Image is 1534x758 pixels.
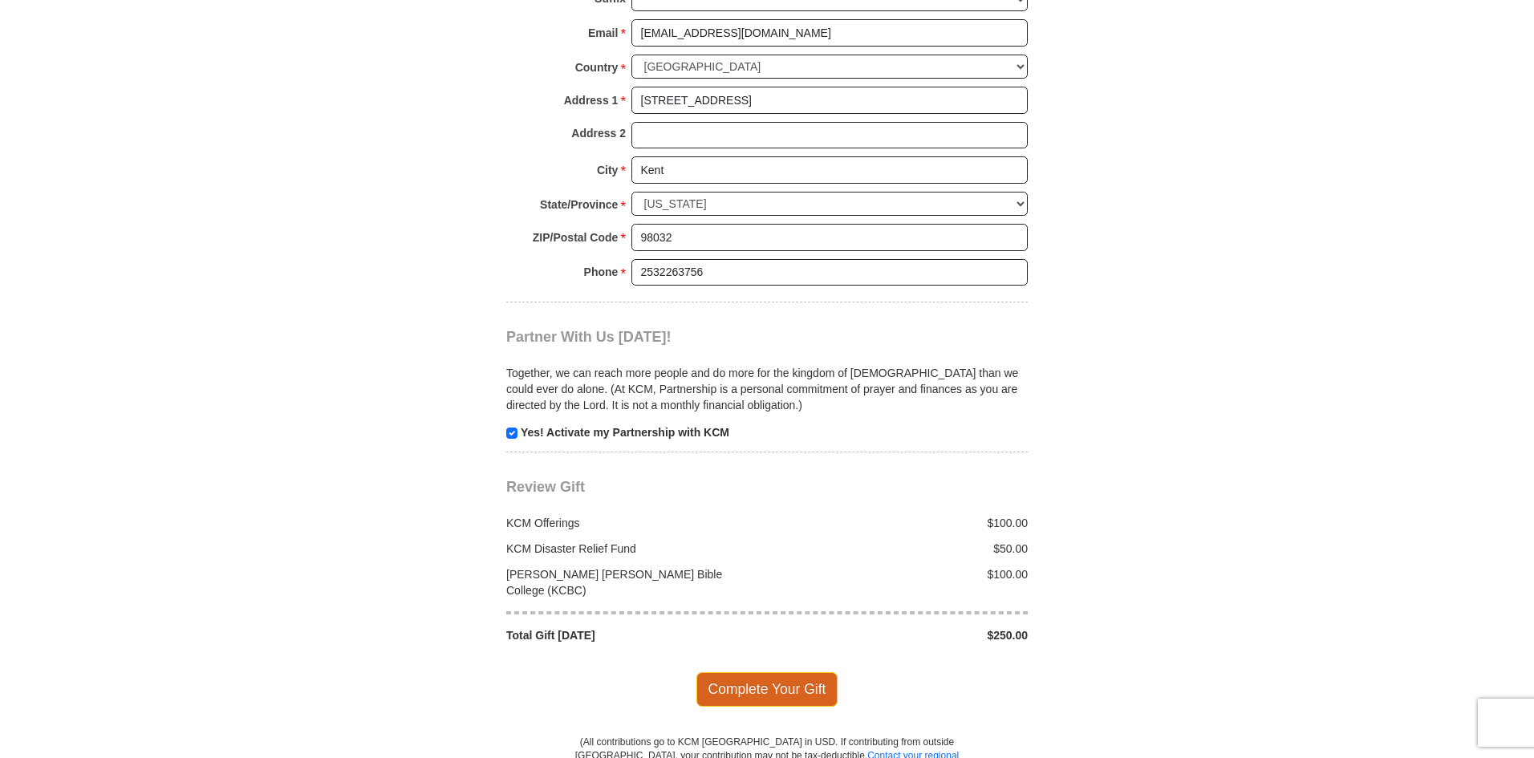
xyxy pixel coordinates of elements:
strong: ZIP/Postal Code [533,226,619,249]
strong: City [597,159,618,181]
strong: Address 2 [571,122,626,144]
strong: Yes! Activate my Partnership with KCM [521,426,729,439]
div: [PERSON_NAME] [PERSON_NAME] Bible College (KCBC) [498,566,768,598]
div: $100.00 [767,515,1037,531]
span: Complete Your Gift [696,672,838,706]
div: Total Gift [DATE] [498,627,768,643]
div: KCM Disaster Relief Fund [498,541,768,557]
strong: Email [588,22,618,44]
span: Review Gift [506,479,585,495]
strong: Phone [584,261,619,283]
span: Partner With Us [DATE]! [506,329,672,345]
strong: State/Province [540,193,618,216]
div: KCM Offerings [498,515,768,531]
div: $250.00 [767,627,1037,643]
div: $50.00 [767,541,1037,557]
div: $100.00 [767,566,1037,598]
p: Together, we can reach more people and do more for the kingdom of [DEMOGRAPHIC_DATA] than we coul... [506,365,1028,413]
strong: Address 1 [564,89,619,111]
strong: Country [575,56,619,79]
